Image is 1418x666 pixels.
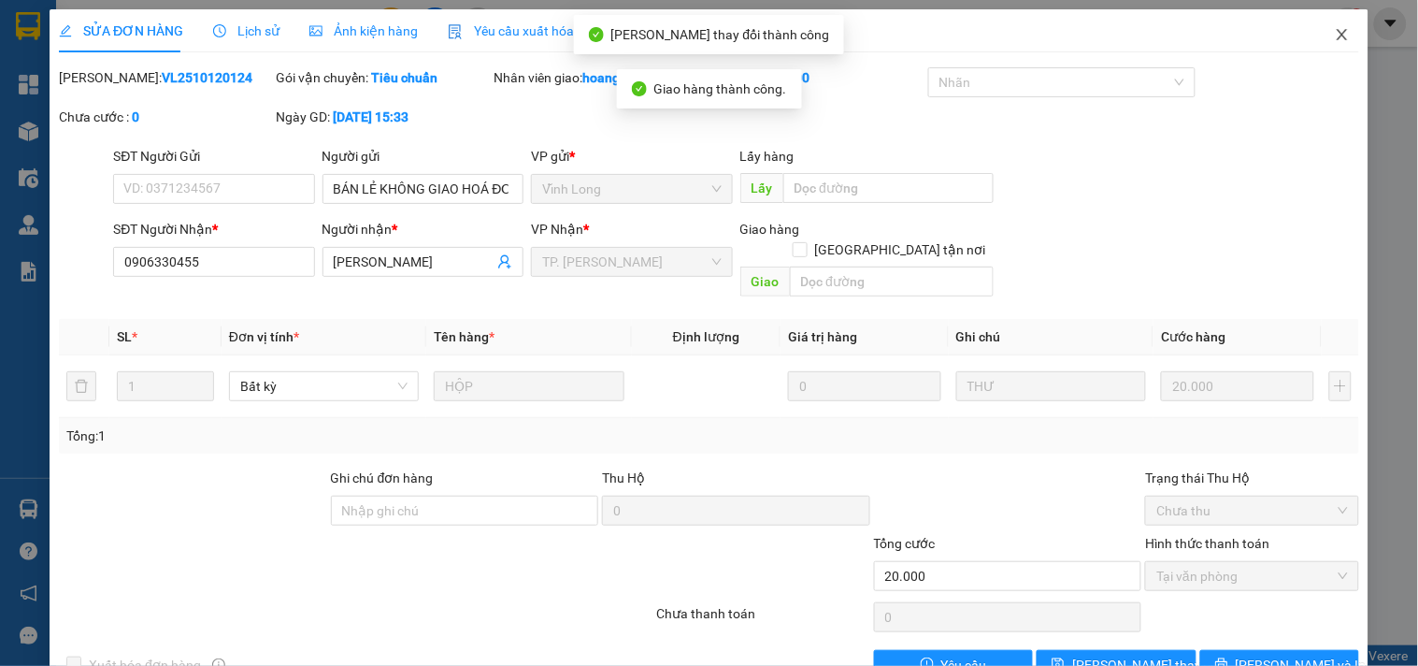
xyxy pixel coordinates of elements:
span: Giao hàng thành công. [654,81,787,96]
div: Người nhận [322,219,523,239]
span: Tại văn phòng [1156,562,1347,590]
input: Dọc đường [783,173,994,203]
span: Tổng cước [874,536,936,551]
button: plus [1329,371,1352,401]
div: Gói vận chuyển: [277,67,490,88]
span: user-add [497,254,512,269]
span: Đơn vị tính [229,329,299,344]
span: picture [309,24,322,37]
input: 0 [1161,371,1314,401]
label: Ghi chú đơn hàng [331,471,434,485]
span: Lấy hàng [740,149,795,164]
img: icon [448,24,463,39]
span: SL [117,329,132,344]
div: SĐT Người Gửi [113,146,314,166]
div: Chưa thanh toán [654,603,871,636]
div: Ngày GD: [277,107,490,127]
span: Lấy [740,173,783,203]
input: Dọc đường [790,267,994,297]
span: Ảnh kiện hàng [309,23,418,38]
div: SĐT Người Nhận [113,219,314,239]
span: Tên hàng [434,329,494,344]
span: TP. Hồ Chí Minh [542,248,721,276]
b: hoangmaisg.kimma [582,70,700,85]
div: [PERSON_NAME]: [59,67,272,88]
span: Giao hàng [740,222,800,237]
div: Tổng: 1 [66,426,549,446]
span: close [1335,27,1350,42]
span: Lịch sử [213,23,279,38]
input: 0 [788,371,941,401]
span: SỬA ĐƠN HÀNG [59,23,183,38]
span: Vĩnh Long [542,175,721,203]
b: 0 [132,109,139,124]
span: VP Nhận [531,222,583,237]
span: [PERSON_NAME] thay đổi thành công [611,27,830,42]
span: Chưa thu [1156,497,1347,525]
span: edit [59,24,72,37]
b: Tiêu chuẩn [372,70,438,85]
span: Giá trị hàng [788,329,857,344]
div: Người gửi [322,146,523,166]
b: [DATE] 15:33 [334,109,409,124]
span: check-circle [589,27,604,42]
button: delete [66,371,96,401]
div: Chưa cước : [59,107,272,127]
b: VL2510120124 [162,70,252,85]
span: Định lượng [673,329,739,344]
div: Cước rồi : [710,67,924,88]
span: clock-circle [213,24,226,37]
button: Close [1316,9,1368,62]
label: Hình thức thanh toán [1145,536,1269,551]
div: Trạng thái Thu Hộ [1145,468,1358,488]
th: Ghi chú [949,319,1153,355]
input: Ghi Chú [956,371,1146,401]
span: check-circle [632,81,647,96]
span: Yêu cầu xuất hóa đơn điện tử [448,23,645,38]
span: Cước hàng [1161,329,1225,344]
span: Giao [740,267,790,297]
span: [GEOGRAPHIC_DATA] tận nơi [808,239,994,260]
input: VD: Bàn, Ghế [434,371,623,401]
span: Thu Hộ [602,471,645,485]
input: Ghi chú đơn hàng [331,496,599,526]
div: VP gửi [531,146,732,166]
span: Bất kỳ [240,372,408,400]
div: Nhân viên giao: [494,67,707,88]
